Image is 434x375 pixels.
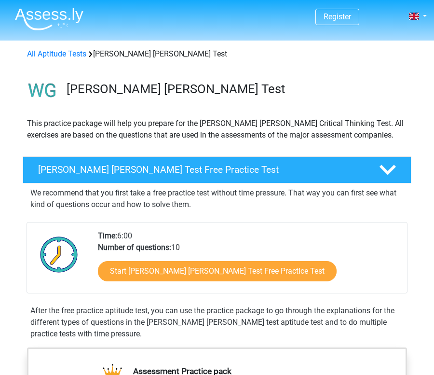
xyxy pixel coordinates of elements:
[67,82,404,97] h3: [PERSON_NAME] [PERSON_NAME] Test
[324,12,351,21] a: Register
[23,48,411,60] div: [PERSON_NAME] [PERSON_NAME] Test
[19,156,415,183] a: [PERSON_NAME] [PERSON_NAME] Test Free Practice Test
[30,187,404,210] p: We recommend that you first take a free practice test without time pressure. That way you can fir...
[98,243,171,252] b: Number of questions:
[35,230,83,278] img: Clock
[27,118,407,141] p: This practice package will help you prepare for the [PERSON_NAME] [PERSON_NAME] Critical Thinking...
[98,261,337,281] a: Start [PERSON_NAME] [PERSON_NAME] Test Free Practice Test
[98,231,117,240] b: Time:
[91,230,407,293] div: 6:00 10
[27,305,407,340] div: After the free practice aptitude test, you can use the practice package to go through the explana...
[23,71,62,110] img: watson glaser test
[15,8,83,30] img: Assessly
[27,49,86,58] a: All Aptitude Tests
[38,164,365,175] h4: [PERSON_NAME] [PERSON_NAME] Test Free Practice Test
